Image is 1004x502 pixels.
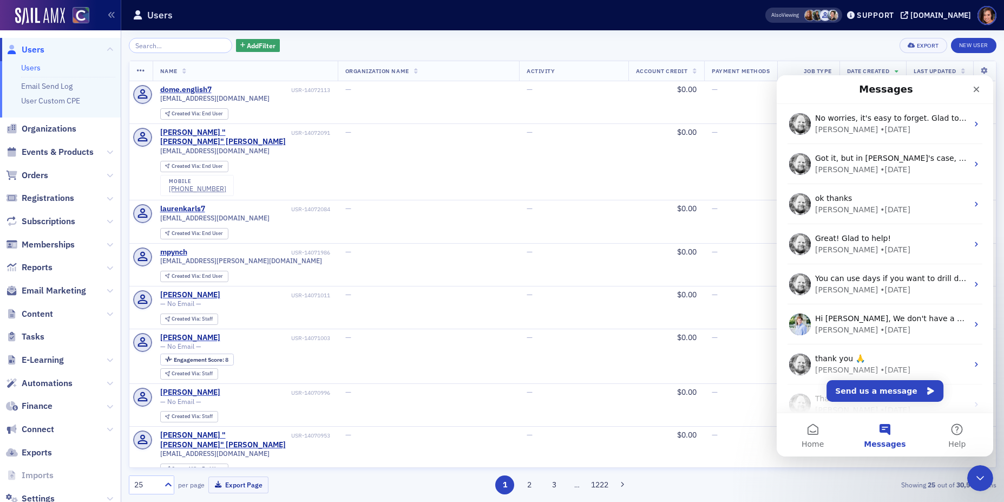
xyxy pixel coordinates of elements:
span: Created Via : [172,162,202,169]
span: — [345,84,351,94]
strong: 25 [926,480,937,490]
img: SailAMX [15,8,65,25]
a: Users [6,44,44,56]
span: Pamela Galey-Coleman [827,10,838,21]
div: End User [172,273,223,279]
a: Content [6,308,53,320]
img: Profile image for Aidan [12,158,34,180]
span: Payment Methods [712,67,770,75]
span: … [569,480,585,490]
span: $0.00 [677,430,697,440]
span: — [345,127,351,137]
span: Created Via : [172,230,202,237]
div: • [DATE] [103,329,134,341]
span: Last Updated [914,67,956,75]
span: Orders [22,169,48,181]
span: ok thanks [38,119,75,127]
a: Registrations [6,192,74,204]
span: Subscriptions [22,216,75,227]
div: End User [172,231,223,237]
a: laurenkarls7 [160,204,205,214]
span: $0.00 [677,127,697,137]
span: Created Via : [172,465,202,472]
span: — [527,247,533,257]
a: E-Learning [6,354,64,366]
div: Created Via: End User [160,271,228,282]
span: Messages [87,365,129,373]
span: — [712,430,718,440]
div: mobile [169,178,226,185]
span: — [527,333,533,342]
div: Staff [172,414,213,420]
a: [PERSON_NAME] [160,333,220,343]
a: Automations [6,377,73,389]
div: Engagement Score: 8 [160,354,234,366]
span: $0.00 [677,387,697,397]
div: [PERSON_NAME] [160,388,220,397]
a: Reports [6,262,53,273]
div: USR-14072084 [207,206,330,213]
button: AddFilter [236,39,280,53]
div: USR-14072091 [291,129,330,136]
a: mpynch [160,247,187,257]
span: [EMAIL_ADDRESS][DOMAIN_NAME] [160,147,270,155]
span: Created Via : [172,272,202,279]
span: Cole Buerger [819,10,831,21]
span: Users [22,44,44,56]
span: thank you 🙏 [38,279,88,288]
div: Support [857,10,894,20]
a: Tasks [6,331,44,343]
div: • [DATE] [103,209,134,220]
span: — [712,333,718,342]
div: USR-14070953 [291,432,330,439]
div: Created Via: Staff [160,411,218,422]
a: Finance [6,400,53,412]
button: Export Page [208,477,268,493]
span: $0.00 [677,333,697,342]
span: — [345,247,351,257]
span: — [712,127,718,137]
button: Export [900,38,947,53]
span: — [345,333,351,342]
div: • [DATE] [103,169,134,180]
span: $0.00 [677,204,697,213]
span: Name [160,67,178,75]
a: Imports [6,470,54,481]
a: Orders [6,169,48,181]
img: Profile image for Aidan [12,318,34,340]
span: Content [22,308,53,320]
span: Engagement Score : [174,356,225,363]
iframe: Intercom live chat [967,465,993,491]
div: Created Via: Staff [160,368,218,380]
iframe: Intercom live chat [777,75,993,457]
div: [PERSON_NAME] [38,289,101,301]
span: — [345,290,351,299]
span: Created Via : [172,315,202,322]
div: • [DATE] [103,129,134,140]
div: Created Via: End User [160,161,228,172]
div: End User [172,111,223,117]
div: Created Via: End User [160,228,228,239]
div: End User [172,164,223,169]
div: [PERSON_NAME] [38,209,101,220]
span: — [527,204,533,213]
img: Profile image for Aidan [12,198,34,220]
div: USR-14070996 [222,389,330,396]
span: — [527,127,533,137]
span: — [345,387,351,397]
span: [EMAIL_ADDRESS][DOMAIN_NAME] [160,94,270,102]
span: Sheila Duggan [804,10,816,21]
span: Events & Products [22,146,94,158]
span: Help [172,365,189,373]
span: [EMAIL_ADDRESS][PERSON_NAME][DOMAIN_NAME] [160,257,322,265]
span: You can use days if you want to drill down to a specific day, you could also try with days and tr... [38,199,981,207]
span: $0.00 [677,247,697,257]
span: Organizations [22,123,76,135]
div: 25 [134,479,158,491]
span: Organization Name [345,67,409,75]
a: [PHONE_NUMBER] [169,185,226,193]
div: [PERSON_NAME] [38,329,101,341]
